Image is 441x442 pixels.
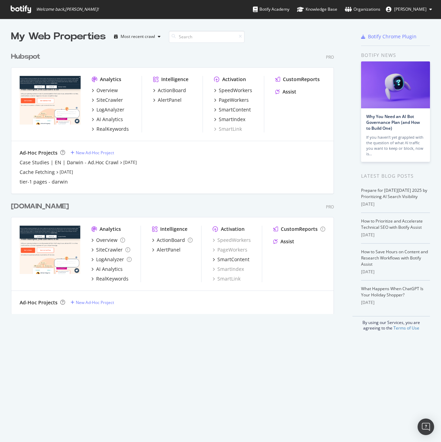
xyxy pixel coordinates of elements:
div: Knowledge Base [297,6,337,13]
div: ActionBoard [158,87,186,94]
a: Cache Fetching [20,169,55,176]
a: AlertPanel [153,97,182,104]
div: Botify Chrome Plugin [368,33,417,40]
a: New Ad-Hoc Project [71,299,114,305]
div: Open Intercom Messenger [418,419,434,435]
div: Intelligence [160,226,187,233]
a: Hubspot [11,52,43,62]
a: CustomReports [275,76,320,83]
a: Prepare for [DATE][DATE] 2025 by Prioritizing AI Search Visibility [361,187,427,199]
a: PageWorkers [214,97,249,104]
img: hubspot-bulkdataexport.com [20,226,80,274]
div: AI Analytics [96,266,123,273]
div: PageWorkers [219,97,249,104]
div: Latest Blog Posts [361,172,430,180]
a: CustomReports [273,226,325,233]
a: SpeedWorkers [213,237,251,244]
div: SmartIndex [219,116,245,123]
div: New Ad-Hoc Project [76,299,114,305]
a: Case Studies | EN | Darwin - Ad.Hoc Crawl [20,159,119,166]
a: [DATE] [60,169,73,175]
div: SmartContent [217,256,249,263]
div: Overview [96,237,117,244]
a: SmartLink [213,275,240,282]
div: Organizations [345,6,380,13]
div: [DATE] [361,299,430,306]
img: Why You Need an AI Bot Governance Plan (and How to Build One) [361,61,430,108]
a: How to Prioritize and Accelerate Technical SEO with Botify Assist [361,218,423,230]
span: Welcome back, [PERSON_NAME] ! [36,7,99,12]
a: ActionBoard [153,87,186,94]
div: [DATE] [361,201,430,207]
a: SpeedWorkers [214,87,252,94]
div: AI Analytics [96,116,123,123]
a: SmartIndex [214,116,245,123]
button: [PERSON_NAME] [380,4,438,15]
a: RealKeywords [91,275,129,282]
a: How to Save Hours on Content and Research Workflows with Botify Assist [361,249,428,267]
a: LogAnalyzer [92,106,124,113]
a: ActionBoard [152,237,193,244]
div: AlertPanel [158,97,182,104]
a: What Happens When ChatGPT Is Your Holiday Shopper? [361,286,423,298]
div: Analytics [100,226,121,233]
div: Analytics [100,76,121,83]
a: [DOMAIN_NAME] [11,202,72,212]
div: Overview [96,87,118,94]
div: LogAnalyzer [96,256,124,263]
div: If you haven’t yet grappled with the question of what AI traffic you want to keep or block, now is… [366,135,425,157]
div: SmartContent [219,106,251,113]
a: Why You Need an AI Bot Governance Plan (and How to Build One) [366,114,420,131]
div: Activation [222,76,246,83]
div: Intelligence [161,76,188,83]
a: AI Analytics [92,116,123,123]
div: ActionBoard [157,237,185,244]
a: AlertPanel [152,246,181,253]
div: By using our Services, you are agreeing to the [352,316,430,331]
img: hubspot.com [20,76,81,125]
a: AI Analytics [91,266,123,273]
div: Ad-Hoc Projects [20,299,58,306]
div: Assist [283,88,296,95]
a: SiteCrawler [91,246,130,253]
div: CustomReports [283,76,320,83]
a: tier-1 pages - darwin [20,178,68,185]
div: Botify Academy [253,6,289,13]
a: PageWorkers [213,246,247,253]
a: Overview [91,237,125,244]
input: Search [169,31,245,43]
a: Terms of Use [393,325,419,331]
a: SmartLink [214,126,242,132]
div: AlertPanel [157,246,181,253]
div: [DATE] [361,269,430,275]
a: Assist [273,238,294,245]
div: Pro [326,54,334,60]
a: New Ad-Hoc Project [71,150,114,156]
a: SmartContent [213,256,249,263]
a: SmartIndex [213,266,244,273]
div: RealKeywords [96,126,129,132]
div: Hubspot [11,52,40,62]
div: New Ad-Hoc Project [76,150,114,156]
a: SiteCrawler [92,97,123,104]
div: [DATE] [361,232,430,238]
div: SpeedWorkers [219,87,252,94]
div: Activation [221,226,245,233]
div: Botify news [361,51,430,59]
span: Jovoney Morton [394,6,427,12]
a: RealKeywords [92,126,129,132]
button: Most recent crawl [111,31,163,42]
a: Botify Chrome Plugin [361,33,417,40]
div: grid [11,43,339,314]
div: SiteCrawler [96,97,123,104]
div: [DOMAIN_NAME] [11,202,69,212]
a: LogAnalyzer [91,256,132,263]
div: My Web Properties [11,30,106,43]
